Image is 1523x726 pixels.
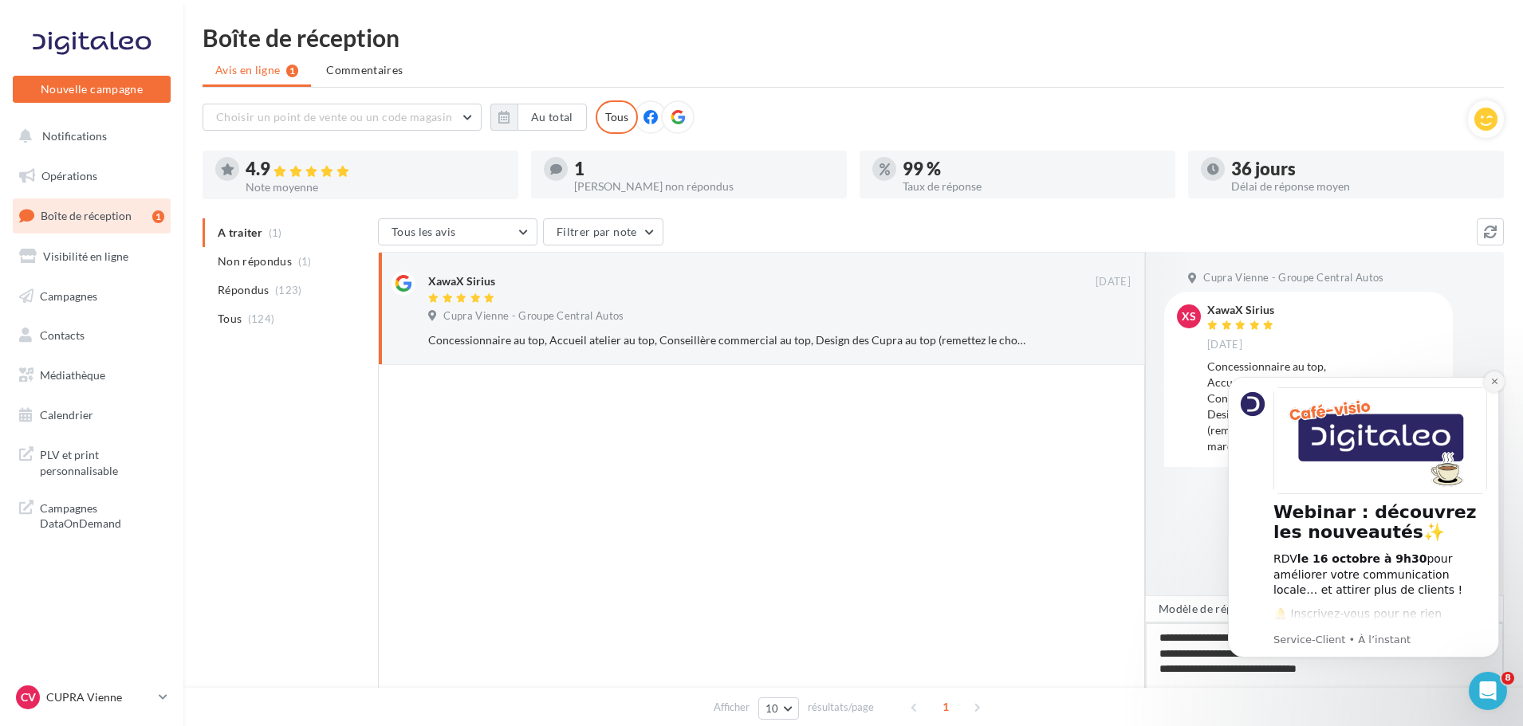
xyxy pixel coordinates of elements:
a: Médiathèque [10,359,174,392]
span: Tous les avis [392,225,456,238]
span: Notifications [42,129,107,143]
div: 36 jours [1231,160,1491,178]
span: 10 [765,702,779,715]
button: 10 [758,697,799,720]
span: CV [21,689,36,705]
button: Filtrer par note [543,218,663,245]
span: Tous [218,311,242,327]
button: Modèle de réponse [1145,595,1284,622]
a: PLV et print personnalisable [10,438,174,485]
a: Campagnes [10,280,174,313]
a: Visibilité en ligne [10,240,174,273]
button: Au total [490,104,587,131]
a: Contacts [10,319,174,352]
span: résultats/page [808,700,874,715]
span: Campagnes DataOnDemand [40,497,164,532]
span: Visibilité en ligne [43,249,128,263]
div: XawaX Sirius [1207,304,1277,316]
div: Délai de réponse moyen [1231,181,1491,192]
span: Médiathèque [40,368,105,382]
span: Contacts [40,328,85,342]
span: (1) [298,255,312,268]
span: (123) [275,284,302,296]
iframe: Intercom notifications message [1204,357,1523,718]
div: Note moyenne [246,182,506,193]
button: Choisir un point de vente ou un code magasin [203,104,482,131]
iframe: Intercom live chat [1469,672,1507,710]
div: Boîte de réception [203,26,1504,49]
span: Calendrier [40,408,93,422]
div: 4.9 [246,160,506,179]
span: XS [1182,308,1196,324]
span: Boîte de réception [41,209,132,222]
div: Tous [596,100,638,134]
a: Calendrier [10,398,174,432]
div: 1 [574,160,834,178]
p: CUPRA Vienne [46,689,152,705]
button: Notifications [10,120,167,153]
a: Opérations [10,159,174,193]
div: Taux de réponse [903,181,1163,192]
span: 1 [933,694,958,720]
span: 8 [1501,672,1514,685]
span: Cupra Vienne - Groupe Central Autos [1203,271,1383,285]
div: [PERSON_NAME] non répondus [574,181,834,192]
a: Campagnes DataOnDemand [10,491,174,538]
button: Au total [518,104,587,131]
span: Opérations [41,169,97,182]
span: [DATE] [1096,275,1131,289]
span: Répondus [218,282,270,298]
button: Nouvelle campagne [13,76,171,103]
div: 99 % [903,160,1163,178]
button: Tous les avis [378,218,537,245]
div: 1 [152,210,164,223]
span: Afficher [714,700,750,715]
span: Campagnes [40,288,97,302]
a: Boîte de réception1 [10,198,174,233]
span: Non répondus [218,253,292,269]
span: [DATE] [1207,338,1242,352]
span: Choisir un point de vente ou un code magasin [216,110,452,124]
div: XawaX Sirius [428,273,495,289]
div: Concessionnaire au top, Accueil atelier au top, Conseillère commercial au top, Design des Cupra a... [428,332,1027,348]
span: Commentaires [326,62,403,78]
span: Cupra Vienne - Groupe Central Autos [443,309,624,324]
a: CV CUPRA Vienne [13,682,171,712]
span: PLV et print personnalisable [40,444,164,478]
span: (124) [248,312,275,325]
